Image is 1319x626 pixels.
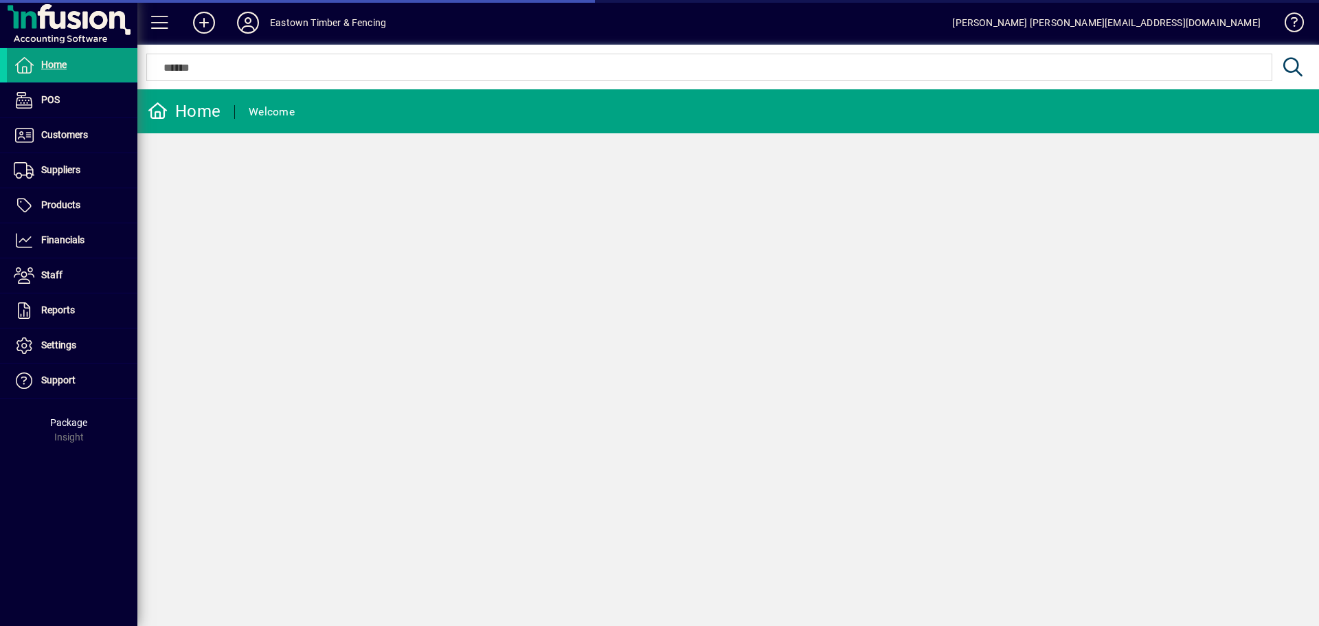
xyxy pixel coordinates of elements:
a: POS [7,83,137,118]
a: Settings [7,328,137,363]
div: Eastown Timber & Fencing [270,12,386,34]
a: Products [7,188,137,223]
div: Welcome [249,101,295,123]
span: Home [41,59,67,70]
a: Staff [7,258,137,293]
span: Settings [41,339,76,350]
button: Add [182,10,226,35]
span: Financials [41,234,84,245]
a: Knowledge Base [1274,3,1302,47]
span: Staff [41,269,63,280]
span: Products [41,199,80,210]
span: POS [41,94,60,105]
span: Suppliers [41,164,80,175]
a: Support [7,364,137,398]
span: Customers [41,129,88,140]
a: Customers [7,118,137,153]
div: Home [148,100,221,122]
span: Package [50,417,87,428]
a: Suppliers [7,153,137,188]
span: Support [41,375,76,385]
div: [PERSON_NAME] [PERSON_NAME][EMAIL_ADDRESS][DOMAIN_NAME] [952,12,1261,34]
a: Financials [7,223,137,258]
button: Profile [226,10,270,35]
a: Reports [7,293,137,328]
span: Reports [41,304,75,315]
